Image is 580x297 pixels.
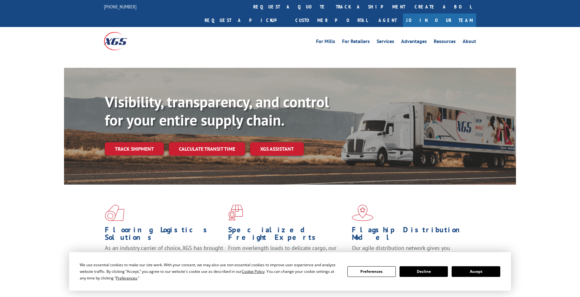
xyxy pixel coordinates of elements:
a: [PHONE_NUMBER] [104,3,137,10]
a: Resources [434,39,456,46]
a: Join Our Team [403,13,476,27]
span: As an industry carrier of choice, XGS has brought innovation and dedication to flooring logistics... [105,244,223,267]
a: Services [377,39,394,46]
b: Visibility, transparency, and control for your entire supply chain. [105,92,329,130]
span: Our agile distribution network gives you nationwide inventory management on demand. [352,244,467,259]
a: XGS ASSISTANT [250,142,304,156]
a: Track shipment [105,142,164,155]
img: xgs-icon-total-supply-chain-intelligence-red [105,205,124,221]
button: Accept [452,266,500,277]
span: Preferences [116,275,137,281]
a: About [463,39,476,46]
a: Agent [372,13,403,27]
img: xgs-icon-flagship-distribution-model-red [352,205,373,221]
h1: Specialized Freight Experts [228,226,347,244]
div: We use essential cookies to make our site work. With your consent, we may also use non-essential ... [80,262,340,281]
div: Cookie Consent Prompt [69,252,511,291]
a: Customer Portal [291,13,372,27]
a: Advantages [401,39,427,46]
a: Calculate transit time [169,142,245,156]
p: From overlength loads to delicate cargo, our experienced staff knows the best way to move your fr... [228,244,347,272]
a: For Retailers [342,39,370,46]
img: xgs-icon-focused-on-flooring-red [228,205,243,221]
a: For Mills [316,39,335,46]
button: Decline [400,266,448,277]
h1: Flagship Distribution Model [352,226,470,244]
a: Request a pickup [200,13,291,27]
span: Cookie Policy [242,269,265,274]
button: Preferences [347,266,396,277]
h1: Flooring Logistics Solutions [105,226,223,244]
